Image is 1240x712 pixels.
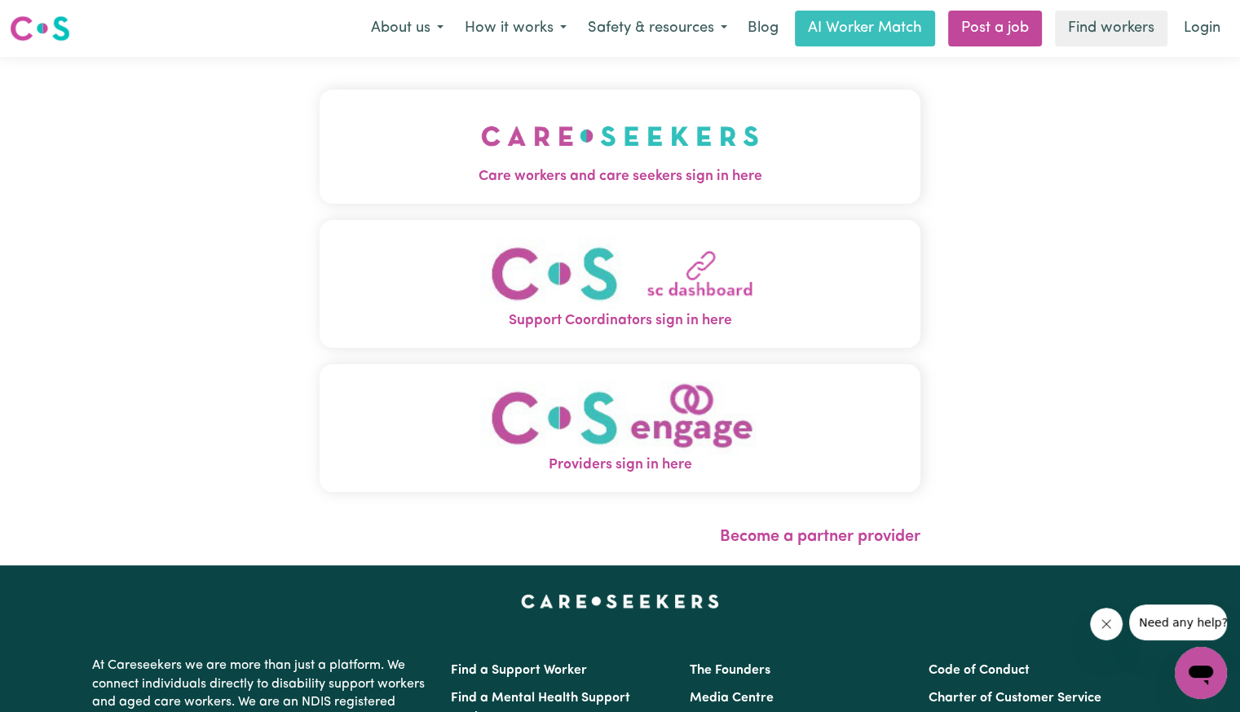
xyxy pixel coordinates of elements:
[1175,647,1227,699] iframe: Button to launch messaging window
[690,692,774,705] a: Media Centre
[320,90,920,204] button: Care workers and care seekers sign in here
[10,11,99,24] span: Need any help?
[929,664,1030,677] a: Code of Conduct
[1090,608,1123,640] iframe: Close message
[720,529,920,545] a: Become a partner provider
[320,220,920,348] button: Support Coordinators sign in here
[320,166,920,187] span: Care workers and care seekers sign in here
[690,664,770,677] a: The Founders
[10,14,70,43] img: Careseekers logo
[451,664,587,677] a: Find a Support Worker
[320,364,920,492] button: Providers sign in here
[521,595,719,608] a: Careseekers home page
[1129,604,1227,640] iframe: Message from company
[10,10,70,47] a: Careseekers logo
[795,11,935,46] a: AI Worker Match
[929,692,1101,705] a: Charter of Customer Service
[320,455,920,476] span: Providers sign in here
[738,11,788,46] a: Blog
[1174,11,1230,46] a: Login
[320,310,920,332] span: Support Coordinators sign in here
[577,11,738,46] button: Safety & resources
[454,11,577,46] button: How it works
[360,11,454,46] button: About us
[1055,11,1167,46] a: Find workers
[948,11,1042,46] a: Post a job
